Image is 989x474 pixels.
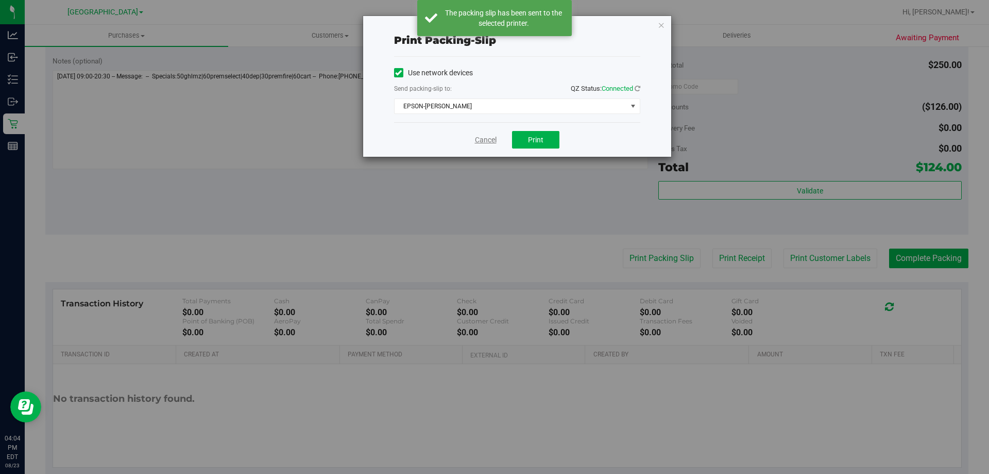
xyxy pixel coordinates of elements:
span: EPSON-[PERSON_NAME] [395,99,627,113]
button: Print [512,131,559,149]
a: Cancel [475,135,497,145]
span: select [626,99,639,113]
label: Send packing-slip to: [394,84,452,93]
span: Print [528,136,543,144]
label: Use network devices [394,68,473,78]
span: Print packing-slip [394,34,496,46]
span: QZ Status: [571,85,640,92]
span: Connected [602,85,633,92]
iframe: Resource center [10,391,41,422]
div: The packing slip has been sent to the selected printer. [443,8,564,28]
